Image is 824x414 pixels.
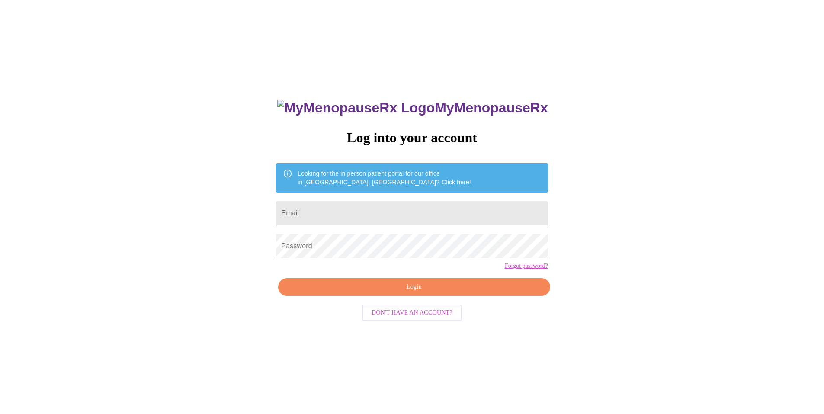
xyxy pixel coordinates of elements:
button: Don't have an account? [362,305,462,321]
div: Looking for the in person patient portal for our office in [GEOGRAPHIC_DATA], [GEOGRAPHIC_DATA]? [298,166,471,190]
h3: MyMenopauseRx [277,100,548,116]
span: Login [288,282,540,292]
a: Don't have an account? [360,308,464,316]
span: Don't have an account? [372,308,452,318]
a: Forgot password? [505,263,548,270]
button: Login [278,278,550,296]
h3: Log into your account [276,130,548,146]
img: MyMenopauseRx Logo [277,100,435,116]
a: Click here! [442,179,471,186]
